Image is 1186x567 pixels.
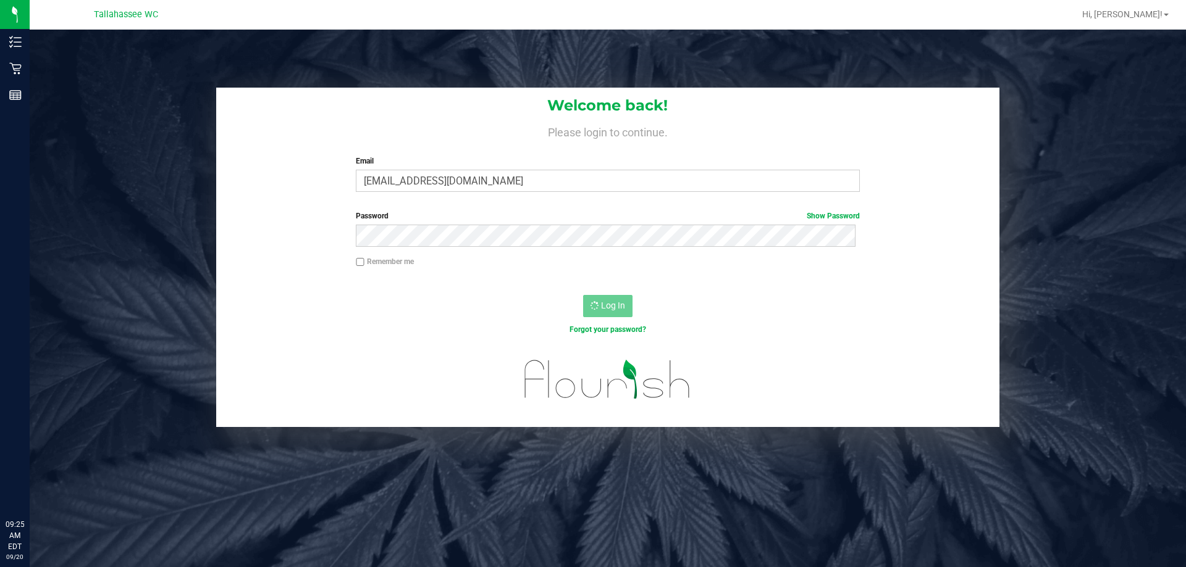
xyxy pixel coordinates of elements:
[807,212,860,220] a: Show Password
[216,97,999,114] h1: Welcome back!
[94,9,158,20] span: Tallahassee WC
[356,212,389,220] span: Password
[9,89,22,101] inline-svg: Reports
[1082,9,1163,19] span: Hi, [PERSON_NAME]!
[356,155,859,167] label: Email
[510,348,705,411] img: flourish_logo.svg
[583,295,633,317] button: Log In
[9,62,22,75] inline-svg: Retail
[570,325,646,334] a: Forgot your password?
[216,123,999,138] h4: Please login to continue.
[6,519,24,552] p: 09:25 AM EDT
[6,552,24,561] p: 09/20
[356,258,364,267] input: Remember me
[356,256,414,267] label: Remember me
[9,36,22,48] inline-svg: Inventory
[601,300,625,310] span: Log In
